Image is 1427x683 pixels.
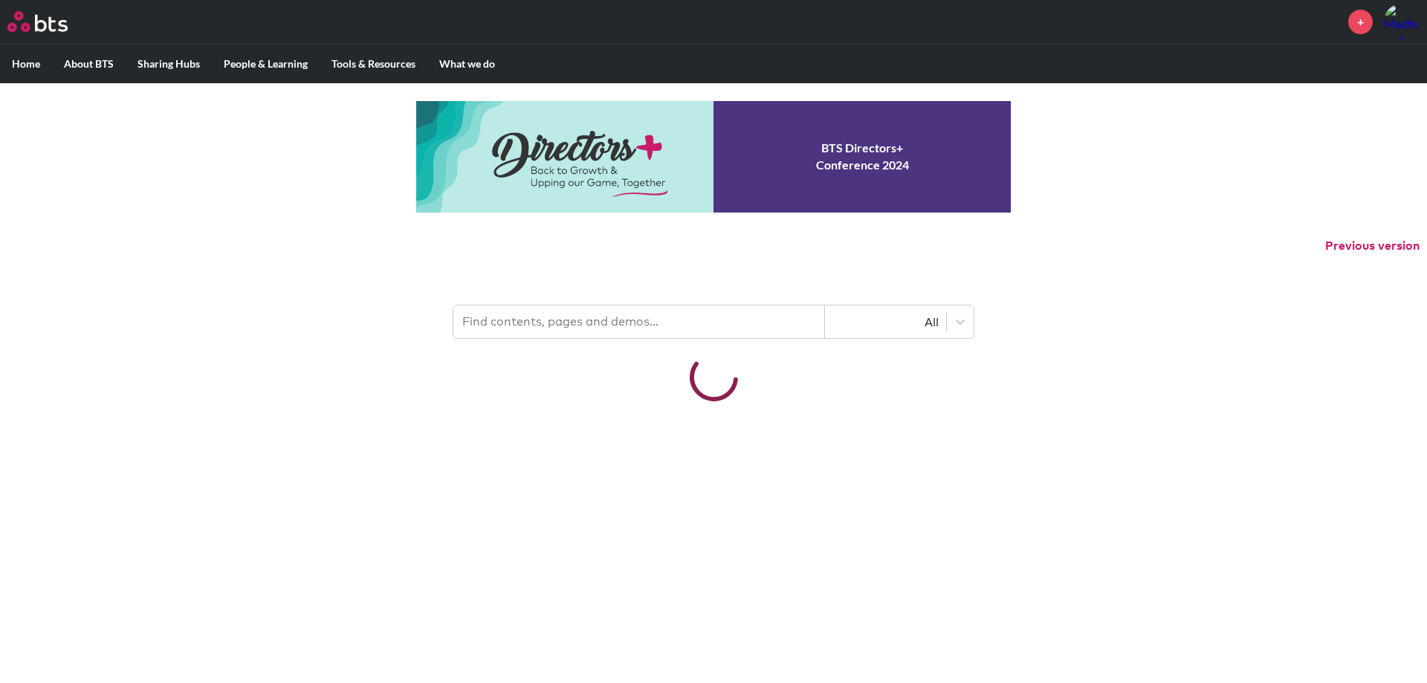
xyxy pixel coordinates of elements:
a: Go home [7,11,95,32]
label: About BTS [52,45,126,83]
a: + [1348,10,1373,34]
a: Profile [1384,4,1420,39]
label: People & Learning [212,45,320,83]
img: BTS Logo [7,11,68,32]
img: Madhura Kulkarni [1384,4,1420,39]
div: All [832,314,939,330]
a: Conference 2024 [416,101,1011,213]
label: Sharing Hubs [126,45,212,83]
input: Find contents, pages and demos... [453,305,825,338]
button: Previous version [1325,238,1420,254]
label: What we do [427,45,507,83]
label: Tools & Resources [320,45,427,83]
